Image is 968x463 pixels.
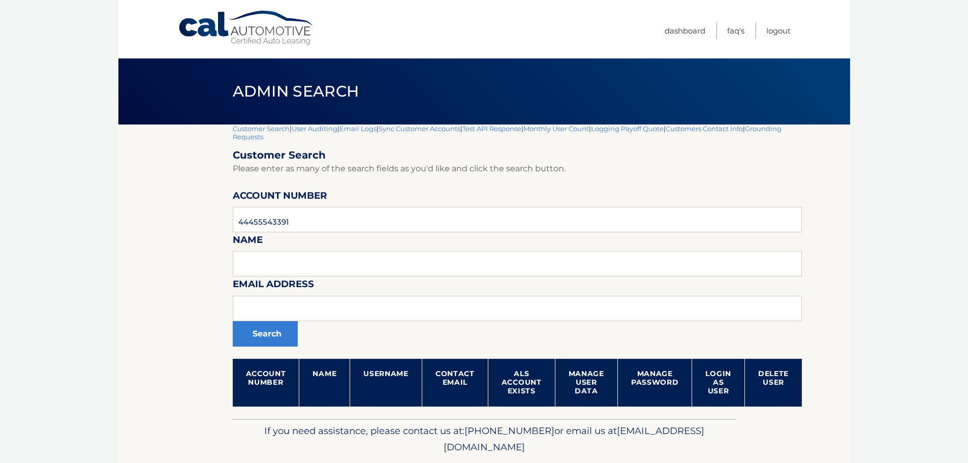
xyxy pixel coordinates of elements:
[299,359,350,407] th: Name
[239,423,729,455] p: If you need assistance, please contact us at: or email us at
[766,22,791,39] a: Logout
[233,125,782,141] a: Grounding Requests
[462,125,521,133] a: Test API Response
[233,232,263,251] label: Name
[422,359,488,407] th: Contact Email
[292,125,337,133] a: User Auditing
[233,82,359,101] span: Admin Search
[339,125,377,133] a: Email Logs
[233,125,290,133] a: Customer Search
[233,125,802,419] div: | | | | | | | |
[444,425,704,453] span: [EMAIL_ADDRESS][DOMAIN_NAME]
[178,10,315,46] a: Cal Automotive
[233,276,314,295] label: Email Address
[666,125,743,133] a: Customers Contact Info
[692,359,745,407] th: Login as User
[591,125,664,133] a: Logging Payoff Quote
[665,22,705,39] a: Dashboard
[727,22,744,39] a: FAQ's
[744,359,802,407] th: Delete User
[617,359,692,407] th: Manage Password
[233,359,299,407] th: Account Number
[523,125,589,133] a: Monthly User Count
[233,321,298,347] button: Search
[488,359,555,407] th: ALS Account Exists
[555,359,617,407] th: Manage User Data
[233,162,802,176] p: Please enter as many of the search fields as you'd like and click the search button.
[233,149,802,162] h2: Customer Search
[233,188,327,207] label: Account Number
[379,125,460,133] a: Sync Customer Accounts
[350,359,422,407] th: Username
[464,425,554,437] span: [PHONE_NUMBER]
